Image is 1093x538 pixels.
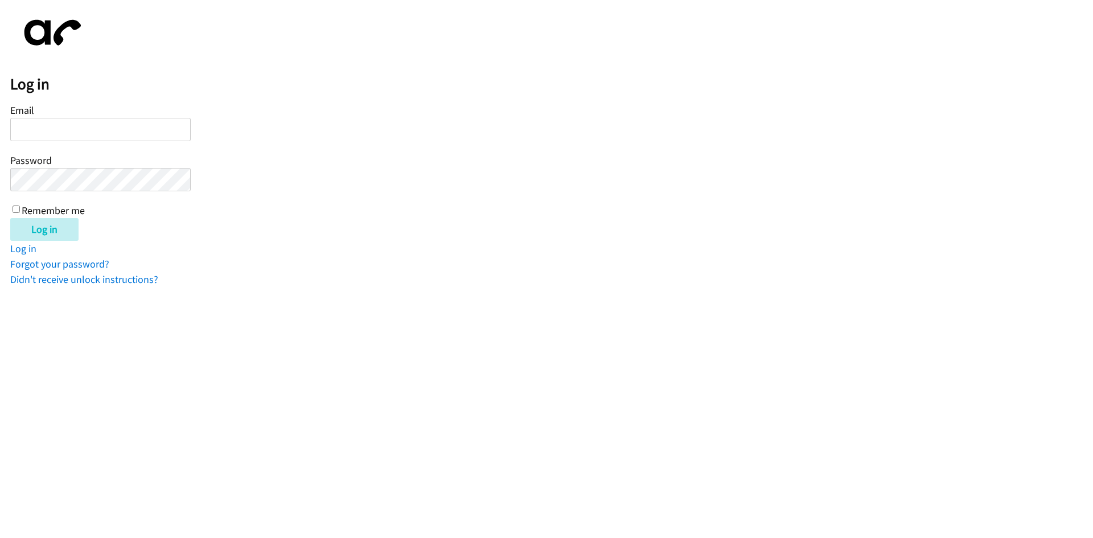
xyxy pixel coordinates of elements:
[10,257,109,270] a: Forgot your password?
[10,75,1093,94] h2: Log in
[10,242,36,255] a: Log in
[10,10,90,55] img: aphone-8a226864a2ddd6a5e75d1ebefc011f4aa8f32683c2d82f3fb0802fe031f96514.svg
[10,154,52,167] label: Password
[10,104,34,117] label: Email
[10,273,158,286] a: Didn't receive unlock instructions?
[10,218,79,241] input: Log in
[22,204,85,217] label: Remember me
